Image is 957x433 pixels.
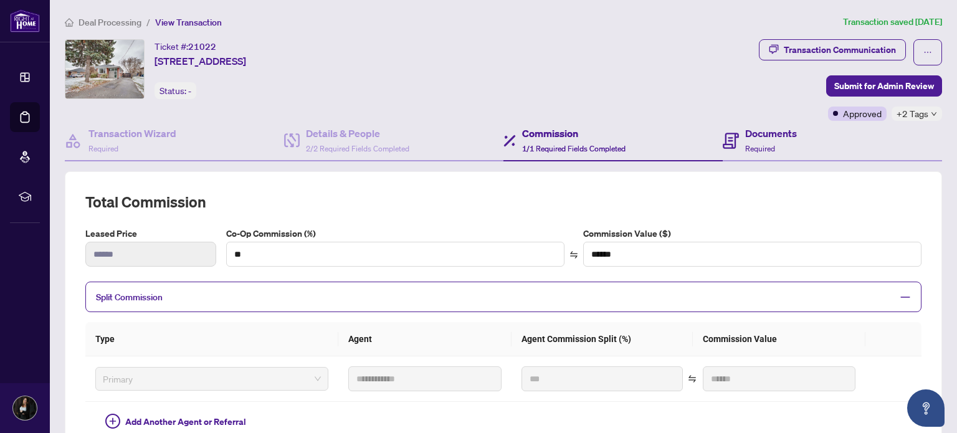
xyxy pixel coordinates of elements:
span: View Transaction [155,17,222,28]
label: Co-Op Commission (%) [226,227,564,240]
th: Commission Value [693,322,865,356]
th: Type [85,322,338,356]
span: Approved [843,107,882,120]
button: Transaction Communication [759,39,906,60]
button: Submit for Admin Review [826,75,942,97]
li: / [146,15,150,29]
article: Transaction saved [DATE] [843,15,942,29]
img: IMG-N11915992_1.jpg [65,40,144,98]
span: ellipsis [923,48,932,57]
span: down [931,111,937,117]
div: Status: [155,82,196,99]
h2: Total Commission [85,192,921,212]
button: Add Another Agent or Referral [95,412,256,432]
div: Transaction Communication [784,40,896,60]
h4: Documents [745,126,797,141]
span: home [65,18,74,27]
span: swap [569,250,578,259]
span: 1/1 Required Fields Completed [522,144,626,153]
span: Required [88,144,118,153]
span: minus [900,292,911,303]
span: Deal Processing [79,17,141,28]
span: Required [745,144,775,153]
span: plus-circle [105,414,120,429]
span: Submit for Admin Review [834,76,934,96]
span: 2/2 Required Fields Completed [306,144,409,153]
div: Split Commission [85,282,921,312]
span: +2 Tags [897,107,928,121]
span: [STREET_ADDRESS] [155,54,246,69]
h4: Transaction Wizard [88,126,176,141]
span: Add Another Agent or Referral [125,415,246,429]
span: Split Commission [96,292,163,303]
img: Profile Icon [13,396,37,420]
button: Open asap [907,389,945,427]
h4: Commission [522,126,626,141]
span: - [188,85,191,97]
th: Agent [338,322,511,356]
th: Agent Commission Split (%) [512,322,693,356]
img: logo [10,9,40,32]
h4: Details & People [306,126,409,141]
span: Primary [103,369,321,388]
div: Ticket #: [155,39,216,54]
label: Commission Value ($) [583,227,921,240]
label: Leased Price [85,227,216,240]
span: swap [688,374,697,383]
span: 21022 [188,41,216,52]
